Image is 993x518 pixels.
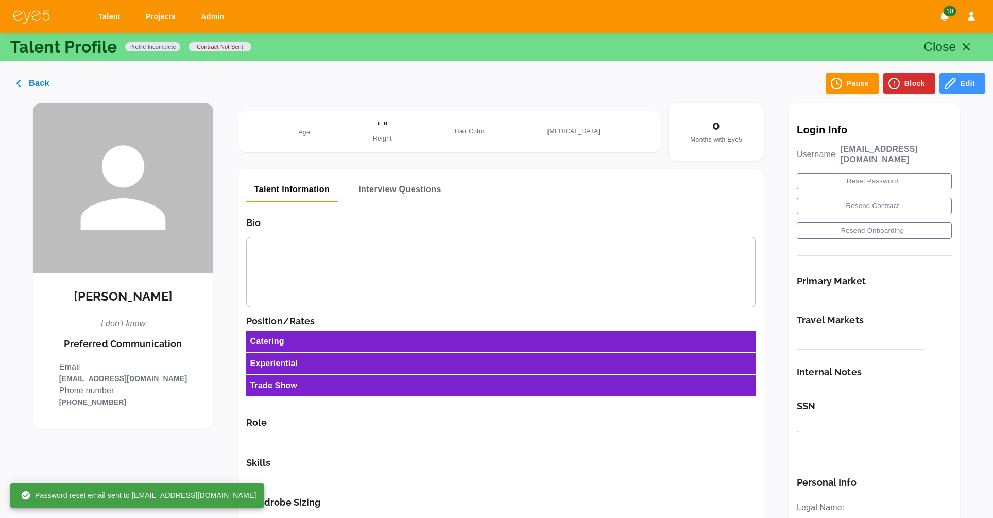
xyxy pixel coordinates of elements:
a: Talent [92,7,131,26]
p: Legal Name: [797,502,952,514]
span: Months with Eye5 [690,136,742,143]
span: Profile Incomplete [125,43,180,51]
button: Interview Questions [350,177,450,202]
p: I don't know [101,318,146,330]
p: Close [924,38,956,56]
span: contract not sent [193,43,247,51]
button: Block [883,73,935,94]
h6: Catering [250,335,284,348]
button: Reset Password [797,173,952,189]
p: [EMAIL_ADDRESS][DOMAIN_NAME] [841,144,952,165]
span: Height [373,134,392,144]
a: Projects [139,7,186,26]
h6: Experiential [250,357,298,370]
h6: Skills [246,457,756,469]
p: Phone number [59,385,187,397]
span: 10 [943,6,956,16]
p: [EMAIL_ADDRESS][DOMAIN_NAME] [59,373,187,385]
h6: Trade Show [250,379,297,392]
p: [PHONE_NUMBER] [59,397,187,408]
button: Resend Contract [797,198,952,214]
p: Email [59,361,187,373]
h6: Travel Markets [797,315,864,326]
p: Talent Profile [10,39,117,55]
h6: Bio [246,217,756,229]
a: Admin [194,7,235,26]
p: - [797,425,952,437]
h6: Primary Market [797,275,866,287]
h6: Position/Rates [246,316,756,327]
h6: Preferred Communication [64,338,182,350]
span: Hair Color [455,127,485,137]
button: Talent Information [246,177,338,202]
h5: [PERSON_NAME] [74,289,173,304]
h5: ' " [373,119,392,134]
h6: Personal Info [797,477,952,488]
button: Edit [939,73,985,94]
p: Login Info [797,124,952,136]
button: Resend Onboarding [797,222,952,239]
span: [MEDICAL_DATA] [547,127,601,137]
h6: Internal Notes [797,367,952,378]
p: Username [797,149,835,160]
button: Notifications [935,7,954,26]
h6: Wardrobe Sizing [246,497,756,508]
button: Pause [826,73,879,94]
div: Password reset email sent to [EMAIL_ADDRESS][DOMAIN_NAME] [21,486,256,505]
h5: 0 [690,118,742,133]
button: Back [8,73,60,94]
h6: SSN [797,401,952,412]
span: Age [298,129,310,136]
h6: Role [246,417,756,428]
button: Close [917,34,983,59]
img: eye5 [12,9,50,24]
